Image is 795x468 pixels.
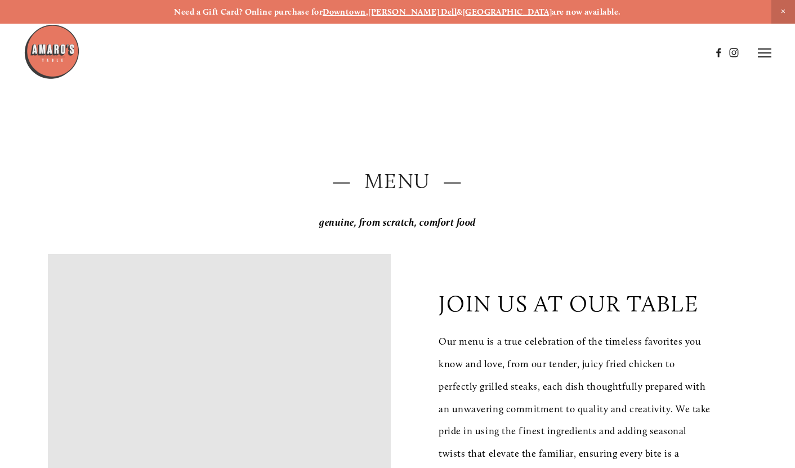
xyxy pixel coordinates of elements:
strong: are now available. [552,7,620,17]
strong: Need a Gift Card? Online purchase for [174,7,323,17]
a: [GEOGRAPHIC_DATA] [463,7,552,17]
a: Downtown [323,7,366,17]
img: Amaro's Table [24,24,80,80]
strong: & [457,7,462,17]
h2: — Menu — [48,166,748,196]
strong: , [366,7,368,17]
p: join us at our table [439,290,698,317]
a: [PERSON_NAME] Dell [368,7,457,17]
em: genuine, from scratch, comfort food [319,216,476,229]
